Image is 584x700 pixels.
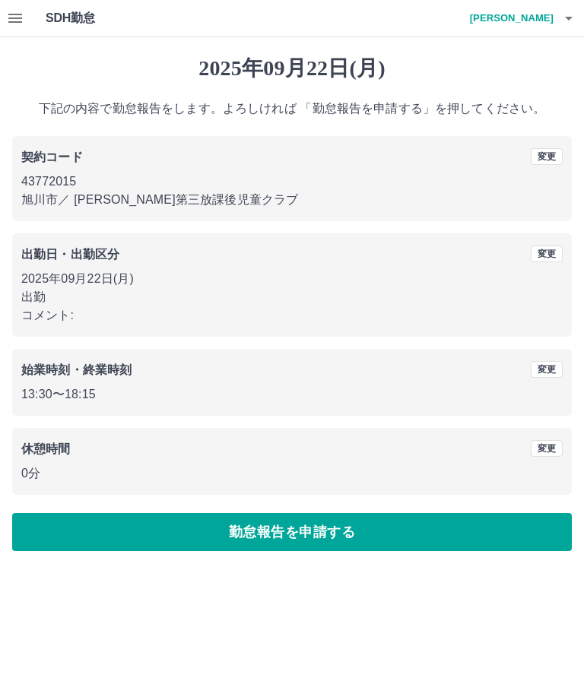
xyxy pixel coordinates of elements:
p: 2025年09月22日(月) [21,270,563,288]
h1: 2025年09月22日(月) [12,55,572,81]
button: 勤怠報告を申請する [12,513,572,551]
p: 0分 [21,464,563,483]
p: 出勤 [21,288,563,306]
button: 変更 [531,245,563,262]
b: 出勤日・出勤区分 [21,248,119,261]
button: 変更 [531,148,563,165]
p: 旭川市 ／ [PERSON_NAME]第三放課後児童クラブ [21,191,563,209]
button: 変更 [531,440,563,457]
p: 下記の内容で勤怠報告をします。よろしければ 「勤怠報告を申請する」を押してください。 [12,100,572,118]
b: 始業時刻・終業時刻 [21,363,132,376]
button: 変更 [531,361,563,378]
b: 休憩時間 [21,442,71,455]
b: 契約コード [21,150,83,163]
p: 13:30 〜 18:15 [21,385,563,404]
p: 43772015 [21,173,563,191]
p: コメント: [21,306,563,325]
